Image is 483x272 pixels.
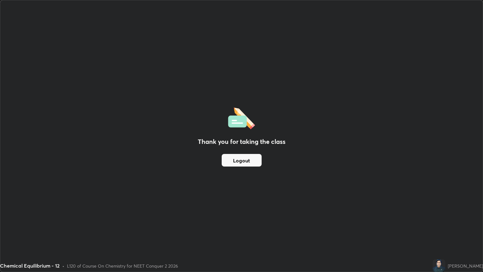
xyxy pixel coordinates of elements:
[433,259,445,272] img: 0cf3d892b60d4d9d8b8d485a1665ff3f.png
[228,105,255,129] img: offlineFeedback.1438e8b3.svg
[62,263,64,269] div: •
[222,154,262,167] button: Logout
[67,263,178,269] div: L120 of Course On Chemistry for NEET Conquer 2 2026
[198,137,286,146] h2: Thank you for taking the class
[448,263,483,269] div: [PERSON_NAME]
